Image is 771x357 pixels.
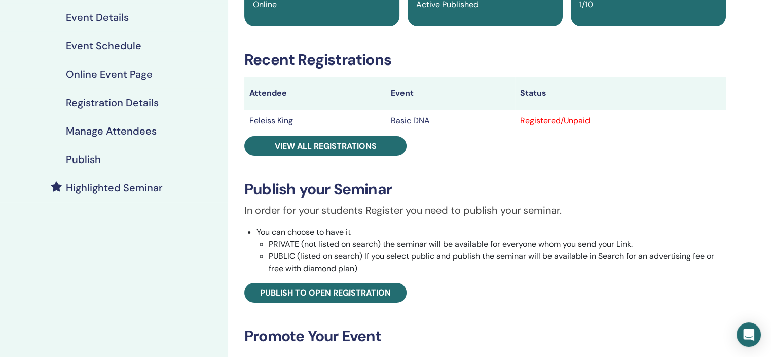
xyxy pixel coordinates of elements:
[386,110,515,132] td: Basic DNA
[244,136,407,156] a: View all registrations
[244,51,726,69] h3: Recent Registrations
[520,115,721,127] div: Registered/Unpaid
[269,250,726,275] li: PUBLIC (listed on search) If you select public and publish the seminar will be available in Searc...
[260,287,391,298] span: Publish to open registration
[66,96,159,109] h4: Registration Details
[66,125,157,137] h4: Manage Attendees
[737,322,761,347] div: Open Intercom Messenger
[269,238,726,250] li: PRIVATE (not listed on search) the seminar will be available for everyone whom you send your Link.
[386,77,515,110] th: Event
[244,283,407,303] a: Publish to open registration
[66,68,153,80] h4: Online Event Page
[244,203,726,218] p: In order for your students Register you need to publish your seminar.
[275,141,377,151] span: View all registrations
[66,11,129,23] h4: Event Details
[256,226,726,275] li: You can choose to have it
[244,110,386,132] td: Feleiss King
[515,77,726,110] th: Status
[244,77,386,110] th: Attendee
[66,182,163,194] h4: Highlighted Seminar
[244,180,726,199] h3: Publish your Seminar
[244,327,726,345] h3: Promote Your Event
[66,40,141,52] h4: Event Schedule
[66,153,101,166] h4: Publish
